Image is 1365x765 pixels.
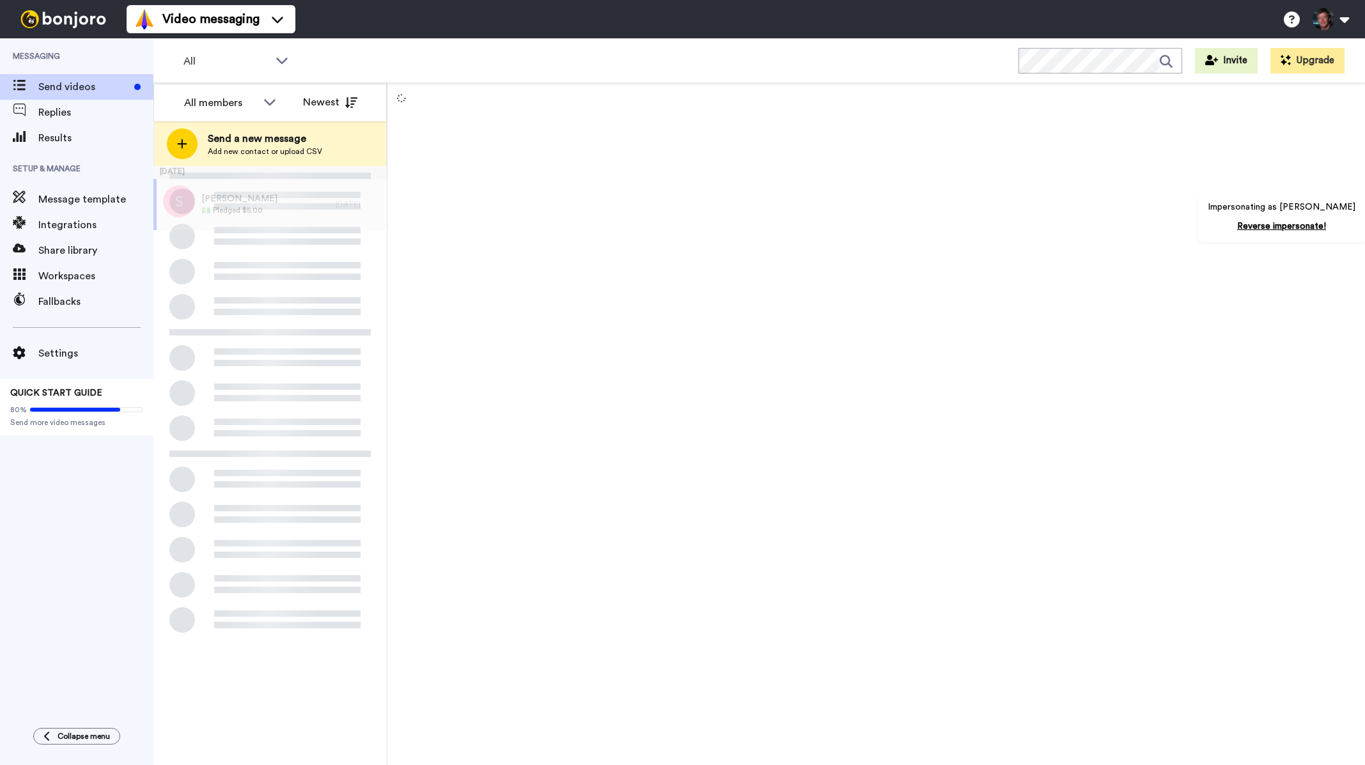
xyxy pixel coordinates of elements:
span: Video messaging [162,10,260,28]
span: Integrations [38,217,153,233]
span: QUICK START GUIDE [10,389,102,398]
img: s.png [163,185,195,217]
span: 80% [10,405,27,415]
span: Collapse menu [58,731,110,741]
span: [PERSON_NAME] [201,192,277,205]
div: All members [184,95,257,111]
span: Share library [38,243,153,258]
img: vm-color.svg [134,9,155,29]
span: Settings [38,346,153,361]
span: 💵 Pledged $5.00 [201,205,277,215]
img: bj-logo-header-white.svg [15,10,111,28]
div: [DATE] [153,166,387,179]
div: [DATE] [336,199,380,210]
span: All [183,54,269,69]
p: Impersonating as [PERSON_NAME] [1208,201,1355,213]
span: Workspaces [38,268,153,284]
span: Send a new message [208,131,322,146]
span: Replies [38,105,153,120]
a: Reverse impersonate! [1237,222,1326,231]
span: Fallbacks [38,294,153,309]
span: Add new contact or upload CSV [208,146,322,157]
button: Collapse menu [33,728,120,745]
span: Results [38,130,153,146]
button: Newest [293,89,367,115]
span: Send videos [38,79,129,95]
span: Send more video messages [10,417,143,428]
button: Upgrade [1270,48,1345,73]
span: Message template [38,192,153,207]
button: Invite [1195,48,1258,73]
